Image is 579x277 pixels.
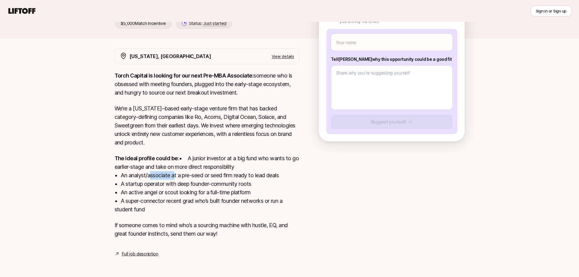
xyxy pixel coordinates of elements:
button: Sign in or Sign up [531,5,572,16]
p: Tell [PERSON_NAME] why this opportunity could be a good fit [331,56,453,63]
p: $5,000 Match Incentive [115,18,172,29]
p: We’re a [US_STATE]–based early-stage venture firm that has backed category-defining companies lik... [115,104,299,147]
p: If someone comes to mind who’s a sourcing machine with hustle, EQ, and great founder instincts, s... [115,221,299,238]
a: Full job description [122,250,158,258]
strong: The ideal profile could be: [115,155,179,161]
p: someone who is obsessed with meeting founders, plugged into the early-stage ecosystem, and hungry... [115,71,299,97]
p: View details [272,53,294,59]
p: [US_STATE], [GEOGRAPHIC_DATA] [129,52,211,60]
p: • A junior investor at a big fund who wants to go earlier-stage and take on more direct responsib... [115,154,299,214]
span: Just started [203,21,226,26]
strong: Torch Capital is looking for our next Pre-MBA Associate: [115,72,254,79]
p: Status: [189,20,226,27]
